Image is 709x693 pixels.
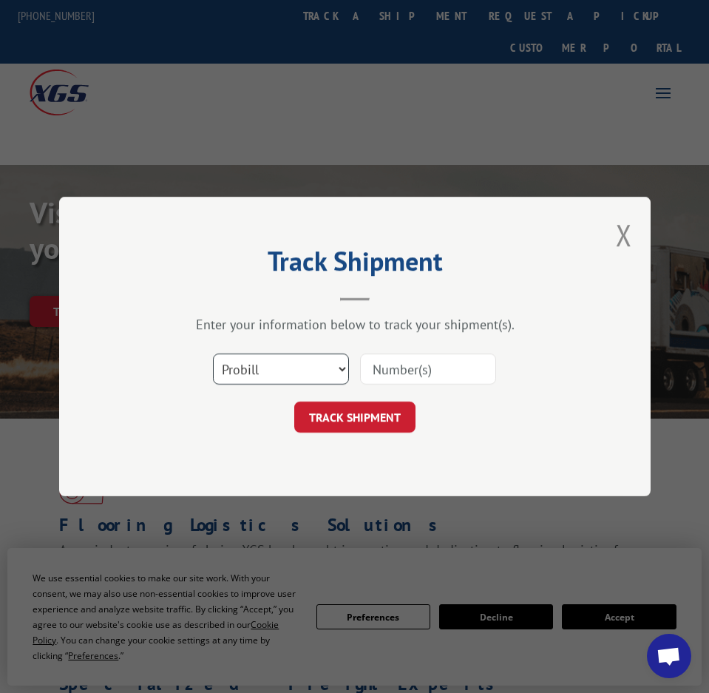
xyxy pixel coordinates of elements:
button: Close modal [616,215,632,254]
h2: Track Shipment [133,251,577,279]
div: Enter your information below to track your shipment(s). [133,316,577,333]
div: Open chat [647,634,691,678]
button: TRACK SHIPMENT [294,402,415,433]
input: Number(s) [360,354,496,385]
